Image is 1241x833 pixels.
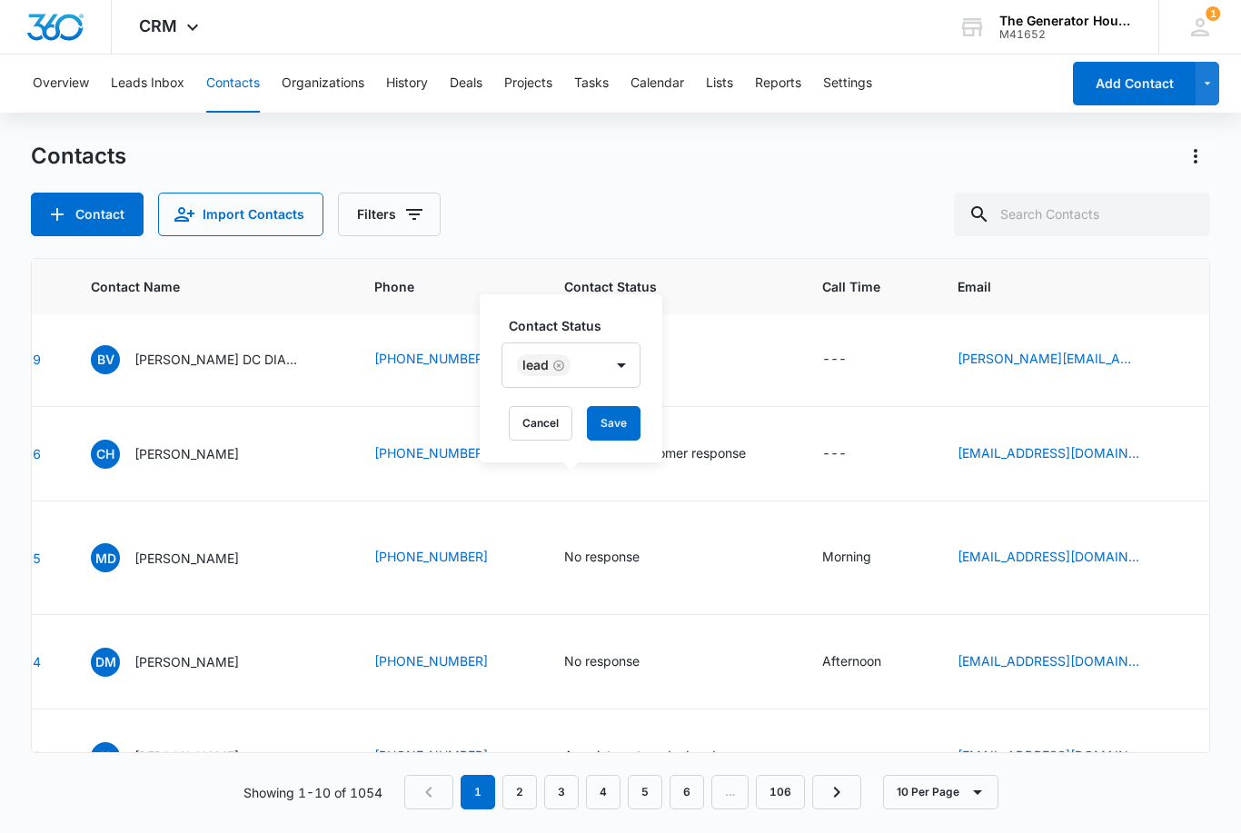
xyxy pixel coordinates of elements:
button: Cancel [509,406,572,441]
div: Morning [822,547,871,566]
div: Phone - +1 (337) 578-2435 - Select to Edit Field [374,547,521,569]
button: Settings [823,55,872,113]
button: Overview [33,55,89,113]
div: Email - mbell11769@gmail.com - Select to Edit Field [958,547,1172,569]
div: Contact Name - Chloe Hukins - Select to Edit Field [91,440,272,469]
div: Email - chloe21094@gmail.com - Select to Edit Field [958,443,1172,465]
div: Remove Lead [549,359,565,372]
a: [PHONE_NUMBER] [374,746,488,765]
div: --- [822,349,847,371]
a: [EMAIL_ADDRESS][DOMAIN_NAME] [958,651,1139,670]
div: Contact Status - No response - Select to Edit Field [564,651,672,673]
div: Contact Name - Mark Depass - Select to Edit Field [91,543,272,572]
span: Email [958,277,1146,296]
div: Email - brett.venable@yahoo.com - Select to Edit Field [958,349,1172,371]
a: [PHONE_NUMBER] [374,443,488,462]
span: DM [91,648,120,677]
p: Showing 1-10 of 1054 [243,783,382,802]
div: Phone - (318) 609-9078 - Select to Edit Field [374,746,521,768]
button: Calendar [630,55,684,113]
a: [PHONE_NUMBER] [374,651,488,670]
button: Add Contact [31,193,144,236]
p: [PERSON_NAME] [134,652,239,671]
nav: Pagination [404,775,861,809]
div: Contact Status - No response - Select to Edit Field [564,547,672,569]
button: 10 Per Page [883,775,998,809]
div: Contact Name - Daniel Mower - Select to Edit Field [91,648,272,677]
div: Call Time - - Select to Edit Field [822,746,879,768]
div: Appointment made, Lead [564,746,716,765]
span: Call Time [822,277,914,296]
span: MD [91,543,120,572]
div: account name [999,14,1132,28]
div: Call Time - - Select to Edit Field [822,349,879,371]
div: Phone - (337) 909-0280 - Select to Edit Field [374,443,521,465]
a: Page 106 [756,775,805,809]
p: [PERSON_NAME] [134,549,239,568]
button: Deals [450,55,482,113]
span: CRM [139,16,177,35]
div: Call Time - Morning - Select to Edit Field [822,547,904,569]
div: Contact Status - Waiting for customer response - Select to Edit Field [564,443,779,465]
a: [PHONE_NUMBER] [374,547,488,566]
button: Save [587,406,640,441]
a: Page 6 [670,775,704,809]
span: Contact Status [564,277,752,296]
a: [EMAIL_ADDRESS][DOMAIN_NAME] [958,547,1139,566]
button: Contacts [206,55,260,113]
button: Projects [504,55,552,113]
button: Leads Inbox [111,55,184,113]
div: Phone - +1 (337) 207-6475 - Select to Edit Field [374,651,521,673]
button: Reports [755,55,801,113]
div: Email - csettle62@gmail.com - Select to Edit Field [958,746,1172,768]
button: Tasks [574,55,609,113]
span: 1 [1206,6,1220,21]
button: Import Contacts [158,193,323,236]
button: Filters [338,193,441,236]
p: [PERSON_NAME] DC DIANM [134,350,298,369]
div: --- [822,443,847,465]
a: Next Page [812,775,861,809]
div: account id [999,28,1132,41]
h1: Contacts [31,143,126,170]
a: [EMAIL_ADDRESS][DOMAIN_NAME] [958,443,1139,462]
div: Phone - (337) 739-2147 - Select to Edit Field [374,349,521,371]
div: Lead [522,359,549,372]
button: Actions [1181,142,1210,171]
div: Contact Status - Appointment made, Lead - Select to Edit Field [564,746,749,768]
div: Contact Name - Brett Venable DC DIANM - Select to Edit Field [91,345,331,374]
div: --- [822,746,847,768]
span: CL [91,742,120,771]
em: 1 [461,775,495,809]
span: Phone [374,277,494,296]
div: notifications count [1206,6,1220,21]
button: History [386,55,428,113]
p: [PERSON_NAME] [134,444,239,463]
button: Add Contact [1073,62,1196,105]
div: No response [564,651,640,670]
div: Email - danielmowerrhm@gmail.com - Select to Edit Field [958,651,1172,673]
p: [PERSON_NAME] [134,747,239,766]
a: [PERSON_NAME][EMAIL_ADDRESS][PERSON_NAME][DOMAIN_NAME] [958,349,1139,368]
a: [EMAIL_ADDRESS][DOMAIN_NAME] [958,746,1139,765]
div: Contact Name - Cheryl Leszewski - Select to Edit Field [91,742,272,771]
div: No response [564,547,640,566]
span: CH [91,440,120,469]
div: Afternoon [822,651,881,670]
div: Call Time - Afternoon - Select to Edit Field [822,651,914,673]
span: BV [91,345,120,374]
a: Page 3 [544,775,579,809]
button: Organizations [282,55,364,113]
label: Contact Status [509,316,648,335]
input: Search Contacts [954,193,1210,236]
div: Call Time - - Select to Edit Field [822,443,879,465]
a: Page 5 [628,775,662,809]
a: Page 4 [586,775,620,809]
span: Contact Name [91,277,304,296]
a: Page 2 [502,775,537,809]
button: Lists [706,55,733,113]
a: [PHONE_NUMBER] [374,349,488,368]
